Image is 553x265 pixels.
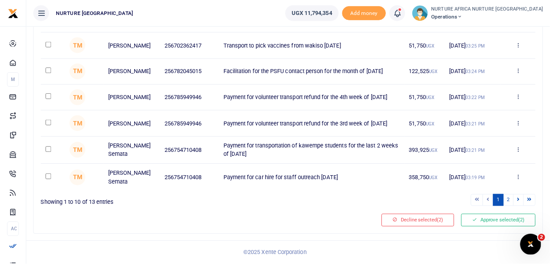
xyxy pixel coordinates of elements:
td: Payment for volunteer transport refund for the 3rd week of [DATE] [220,111,406,137]
a: profile-user NURTURE AFRICA NURTURE [GEOGRAPHIC_DATA] Operations [414,5,546,21]
span: Timothy Makumbi [70,90,86,106]
a: Add money [344,9,388,16]
small: UGX [431,149,439,154]
small: UGX [431,176,439,181]
small: UGX [428,122,436,127]
td: [PERSON_NAME] Semata [104,137,161,165]
button: Approve selected(2) [464,215,538,227]
a: 2 [506,195,516,207]
span: Timothy Makumbi [70,64,86,80]
td: [PERSON_NAME] [104,59,161,85]
td: 51,750 [407,85,447,111]
td: [DATE] [447,165,503,191]
td: Payment for transportation of kawempe students for the last 2 weeks of [DATE] [220,137,406,165]
small: 03:25 PM [468,44,487,48]
span: UGX 11,794,354 [293,9,334,18]
td: Payment for volunteer transport refund for the 4th week of [DATE] [220,85,406,111]
td: Transport to pick vaccines from wakiso [DATE] [220,33,406,59]
span: Timothy Makumbi [70,170,86,186]
a: 1 [496,195,506,207]
small: UGX [431,70,439,74]
small: 03:22 PM [468,96,487,100]
td: 358,750 [407,165,447,191]
td: [PERSON_NAME] Semata [104,165,161,191]
td: [PERSON_NAME] [104,111,161,137]
span: 2 [541,235,548,242]
td: Payment for car hire for staff outreach [DATE] [220,165,406,191]
td: [DATE] [447,59,503,85]
div: Showing 1 to 10 of 13 entries [41,194,286,208]
span: Timothy Makumbi [70,116,86,132]
td: 256754710408 [161,137,220,165]
td: 256785949946 [161,85,220,111]
small: NURTURE AFRICA NURTURE [GEOGRAPHIC_DATA] [434,6,546,13]
td: 51,750 [407,111,447,137]
span: Add money [344,6,388,21]
a: logo-small logo-large logo-large [8,10,18,16]
li: Toup your wallet [344,6,388,21]
small: UGX [428,44,436,48]
img: logo-small [8,8,18,19]
span: Operations [434,13,546,21]
td: 393,925 [407,137,447,165]
small: UGX [428,96,436,100]
li: Wallet ballance [283,5,344,21]
td: 122,525 [407,59,447,85]
td: 256702362417 [161,33,220,59]
span: Timothy Makumbi [70,143,86,158]
small: 03:24 PM [468,70,487,74]
span: NURTURE [GEOGRAPHIC_DATA] [53,9,137,17]
iframe: Intercom live chat [523,235,544,256]
li: M [7,73,19,87]
td: Facilitation for the PSFU contact person for the month of [DATE] [220,59,406,85]
small: 03:19 PM [468,176,487,181]
td: [DATE] [447,33,503,59]
a: UGX 11,794,354 [287,5,341,21]
td: [PERSON_NAME] [104,33,161,59]
td: [DATE] [447,137,503,165]
td: 256754710408 [161,165,220,191]
td: 256785949946 [161,111,220,137]
td: [DATE] [447,111,503,137]
span: (2) [439,218,446,224]
li: Ac [7,223,19,237]
td: [PERSON_NAME] [104,85,161,111]
small: 03:21 PM [468,122,487,127]
span: Timothy Makumbi [70,37,86,53]
small: 03:21 PM [468,149,487,154]
span: (2) [521,218,527,224]
td: 256782045015 [161,59,220,85]
td: [DATE] [447,85,503,111]
button: Decline selected(2) [384,215,457,227]
td: 51,750 [407,33,447,59]
img: profile-user [414,5,430,21]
